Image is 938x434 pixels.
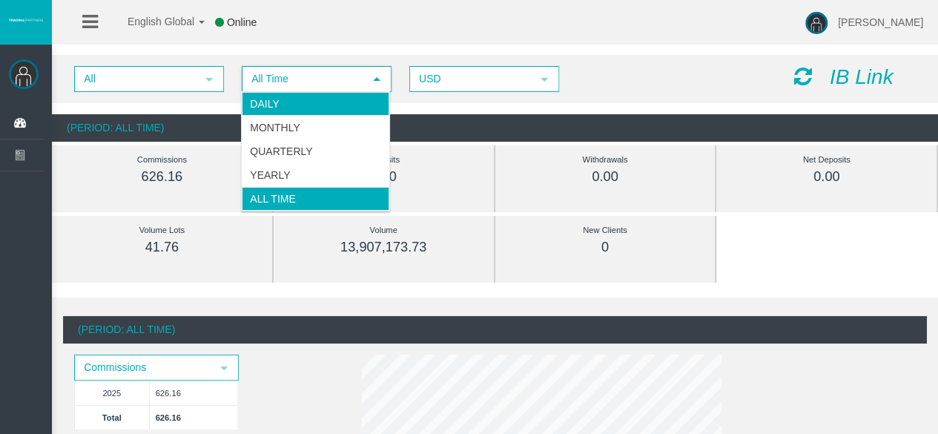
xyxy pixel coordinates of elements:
td: Total [75,405,150,430]
span: select [203,73,215,85]
div: 0.00 [529,168,682,185]
span: select [371,73,383,85]
img: logo.svg [7,17,44,23]
td: 626.16 [149,405,237,430]
div: New Clients [529,222,682,239]
div: Withdrawals [529,151,682,168]
i: IB Link [830,65,894,88]
span: Commissions [76,356,211,379]
div: Net Deposits [750,151,903,168]
td: 626.16 [149,381,237,405]
div: Commissions [85,151,239,168]
div: 0 [529,239,682,256]
div: Volume Lots [85,222,239,239]
span: English Global [108,16,194,27]
div: 13,907,173.73 [307,239,460,256]
div: (Period: All Time) [52,114,938,142]
div: Volume [307,222,460,239]
li: All Time [242,187,389,211]
span: Online [227,16,257,28]
div: 0.00 [750,168,903,185]
li: Yearly [242,163,389,187]
span: select [218,362,230,374]
td: 2025 [75,381,150,405]
div: 626.16 [85,168,239,185]
li: Daily [242,92,389,116]
span: All [76,68,196,91]
div: (Period: All Time) [63,316,927,343]
i: Reload Dashboard [794,66,812,87]
span: USD [411,68,531,91]
li: Monthly [242,116,389,139]
span: select [538,73,550,85]
li: Quarterly [242,139,389,163]
img: user-image [805,12,828,34]
span: All Time [243,68,363,91]
span: [PERSON_NAME] [838,16,923,28]
div: 41.76 [85,239,239,256]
